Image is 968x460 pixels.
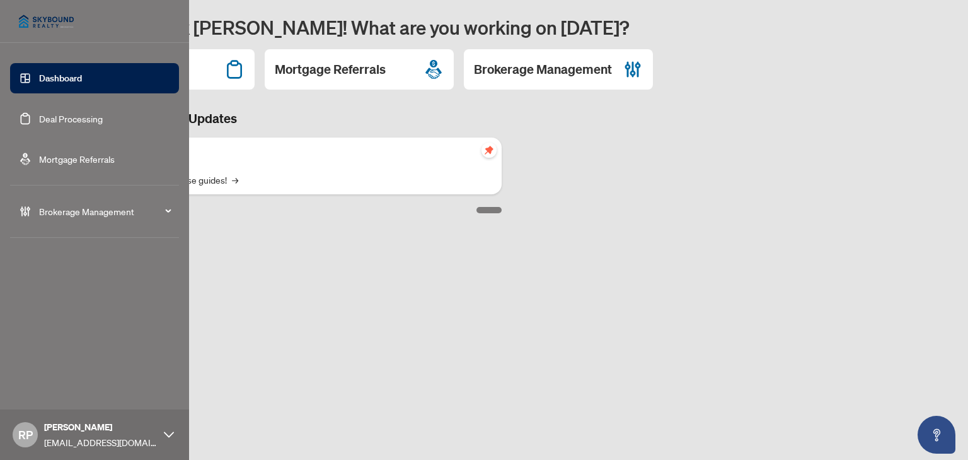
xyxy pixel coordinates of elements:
[66,15,953,39] h1: Welcome back [PERSON_NAME]! What are you working on [DATE]?
[44,435,158,449] span: [EMAIL_ADDRESS][DOMAIN_NAME]
[66,110,502,127] h3: Brokerage & Industry Updates
[232,173,238,187] span: →
[474,61,612,78] h2: Brokerage Management
[39,153,115,165] a: Mortgage Referrals
[132,145,492,159] p: Self-Help
[39,73,82,84] a: Dashboard
[44,420,158,434] span: [PERSON_NAME]
[39,113,103,124] a: Deal Processing
[275,61,386,78] h2: Mortgage Referrals
[39,204,170,218] span: Brokerage Management
[481,143,497,158] span: pushpin
[18,426,33,444] span: RP
[918,416,955,454] button: Open asap
[10,6,83,37] img: logo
